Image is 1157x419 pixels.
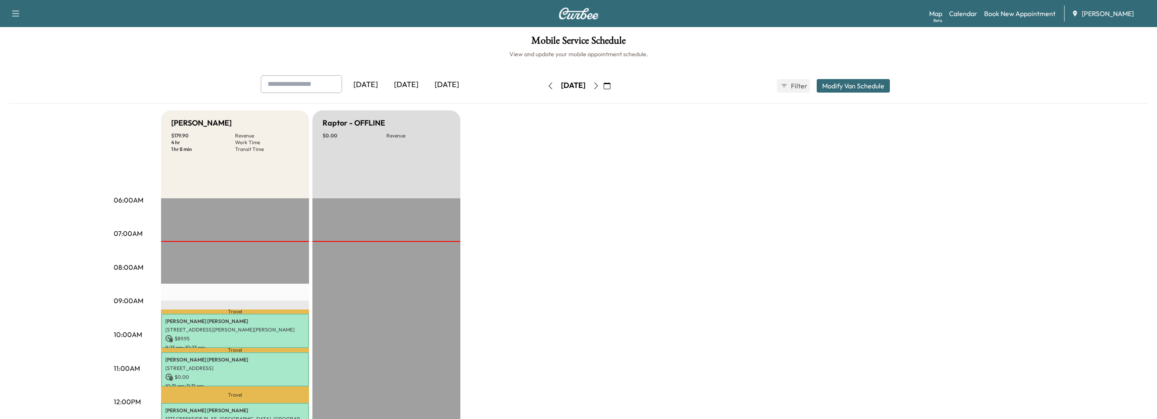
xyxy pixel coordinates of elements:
[1082,8,1134,19] span: [PERSON_NAME]
[791,81,806,91] span: Filter
[323,132,386,139] p: $ 0.00
[345,75,386,95] div: [DATE]
[114,262,143,272] p: 08:00AM
[165,356,305,363] p: [PERSON_NAME] [PERSON_NAME]
[171,139,235,146] p: 4 hr
[114,329,142,340] p: 10:00AM
[165,318,305,325] p: [PERSON_NAME] [PERSON_NAME]
[114,228,142,238] p: 07:00AM
[558,8,599,19] img: Curbee Logo
[777,79,810,93] button: Filter
[114,363,140,373] p: 11:00AM
[561,80,585,91] div: [DATE]
[114,195,143,205] p: 06:00AM
[165,383,305,389] p: 10:31 am - 11:31 am
[984,8,1056,19] a: Book New Appointment
[817,79,890,93] button: Modify Van Schedule
[165,407,305,414] p: [PERSON_NAME] [PERSON_NAME]
[386,75,427,95] div: [DATE]
[171,117,232,129] h5: [PERSON_NAME]
[165,326,305,333] p: [STREET_ADDRESS][PERSON_NAME][PERSON_NAME]
[161,386,309,403] p: Travel
[165,344,305,351] p: 9:23 am - 10:23 am
[8,50,1149,58] h6: View and update your mobile appointment schedule.
[114,397,141,407] p: 12:00PM
[235,132,299,139] p: Revenue
[386,132,450,139] p: Revenue
[114,296,143,306] p: 09:00AM
[171,132,235,139] p: $ 179.90
[165,335,305,342] p: $ 89.95
[165,365,305,372] p: [STREET_ADDRESS]
[235,139,299,146] p: Work Time
[235,146,299,153] p: Transit Time
[165,373,305,381] p: $ 0.00
[929,8,942,19] a: MapBeta
[427,75,467,95] div: [DATE]
[323,117,385,129] h5: Raptor - OFFLINE
[949,8,977,19] a: Calendar
[161,348,309,353] p: Travel
[171,146,235,153] p: 1 hr 8 min
[8,36,1149,50] h1: Mobile Service Schedule
[161,309,309,313] p: Travel
[933,17,942,24] div: Beta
